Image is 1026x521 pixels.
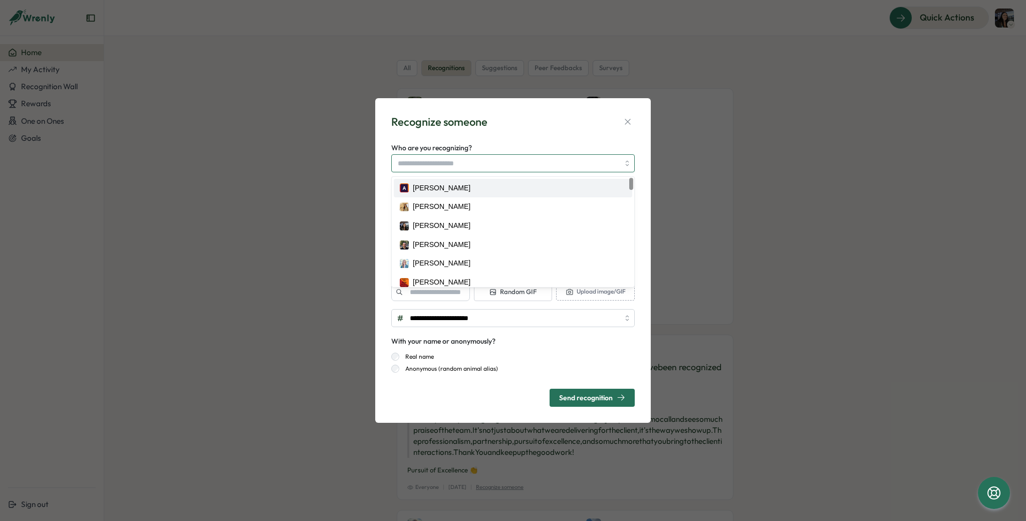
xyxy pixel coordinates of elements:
div: Recognize someone [391,114,487,130]
div: [PERSON_NAME] [413,277,470,288]
div: Send recognition [559,393,625,402]
button: Send recognition [550,389,635,407]
img: Adrien Young [400,183,409,192]
div: [PERSON_NAME] [413,258,470,269]
img: Cade Wolcott [400,278,409,287]
img: Antonella Guidoccio [400,202,409,211]
div: [PERSON_NAME] [413,183,470,194]
div: [PERSON_NAME] [413,201,470,212]
div: [PERSON_NAME] [413,239,470,250]
label: Who are you recognizing? [391,143,472,154]
div: With your name or anonymously? [391,336,495,347]
label: Anonymous (random animal alias) [399,365,498,373]
span: Random GIF [489,288,537,297]
img: Avritt Rohwer [400,240,409,249]
img: Ashley Jessen [400,221,409,230]
button: Random GIF [474,283,553,301]
img: Bonnie Goode [400,259,409,268]
label: Real name [399,353,434,361]
div: [PERSON_NAME] [413,220,470,231]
